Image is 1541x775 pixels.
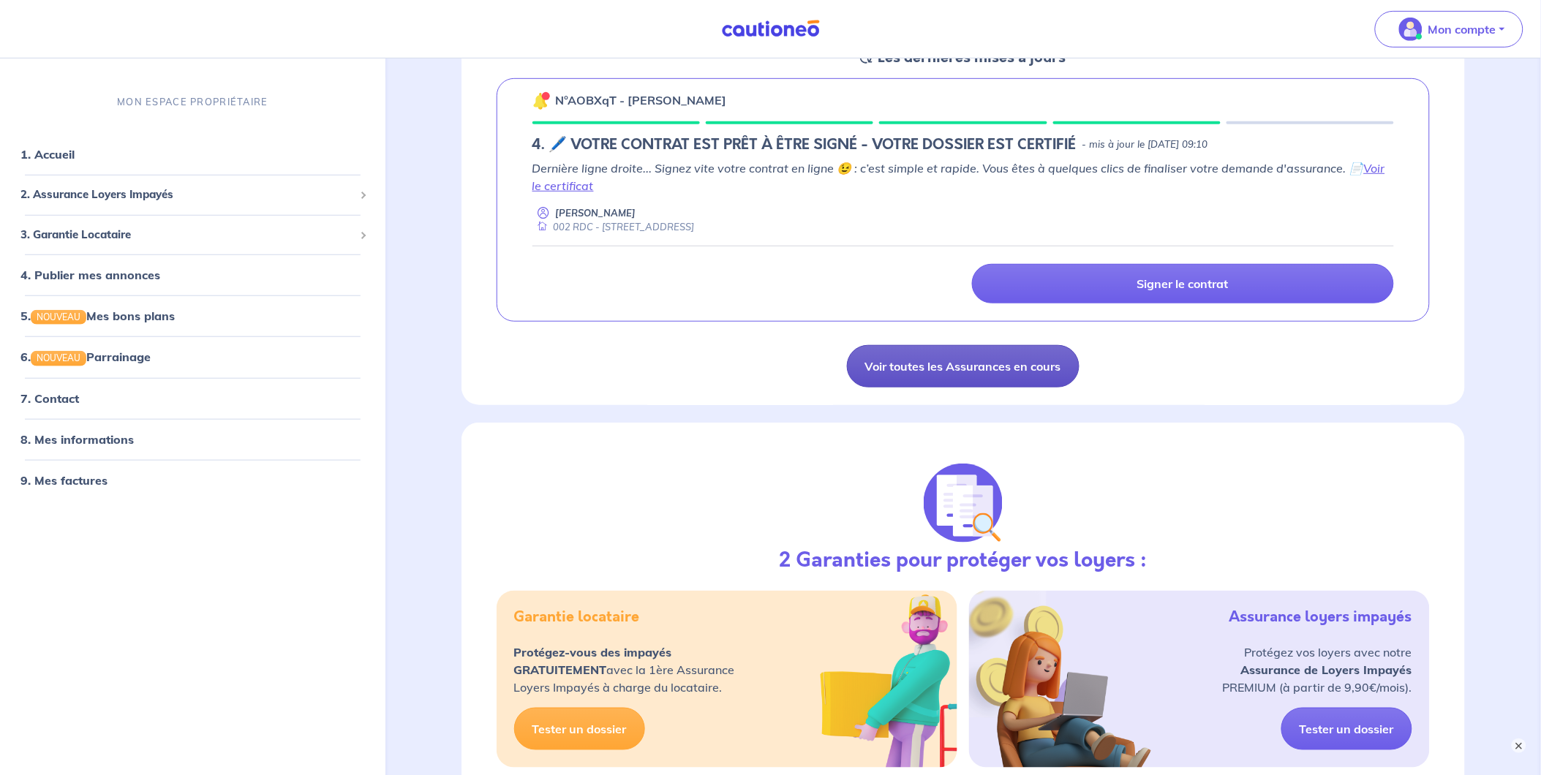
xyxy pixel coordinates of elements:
[6,181,380,209] div: 2. Assurance Loyers Impayés
[1229,608,1412,626] h5: Assurance loyers impayés
[20,432,134,447] a: 8. Mes informations
[556,91,727,109] p: n°AOBXqT - [PERSON_NAME]
[1281,708,1412,750] a: Tester un dossier
[6,221,380,249] div: 3. Garantie Locataire
[6,425,380,454] div: 8. Mes informations
[532,159,1394,194] p: Dernière ligne droite... Signez vite votre contrat en ligne 😉 : c’est simple et rapide. Vous êtes...
[556,206,636,220] p: [PERSON_NAME]
[20,186,354,203] span: 2. Assurance Loyers Impayés
[532,161,1385,193] a: Voir le certificat
[924,464,1003,542] img: justif-loupe
[1399,18,1423,41] img: illu_account_valid_menu.svg
[847,345,1080,387] a: Voir toutes les Assurances en cours
[1082,137,1208,152] p: - mis à jour le [DATE] 09:10
[1428,20,1496,38] p: Mon compte
[20,147,75,162] a: 1. Accueil
[532,92,550,110] img: 🔔
[20,309,175,323] a: 5.NOUVEAUMes bons plans
[1223,643,1412,696] p: Protégez vos loyers avec notre PREMIUM (à partir de 9,90€/mois).
[20,227,354,243] span: 3. Garantie Locataire
[6,301,380,330] div: 5.NOUVEAUMes bons plans
[1137,276,1229,291] p: Signer le contrat
[20,391,79,406] a: 7. Contact
[20,349,151,364] a: 6.NOUVEAUParrainage
[514,643,735,696] p: avec la 1ère Assurance Loyers Impayés à charge du locataire.
[6,140,380,169] div: 1. Accueil
[117,95,268,109] p: MON ESPACE PROPRIÉTAIRE
[514,608,640,626] h5: Garantie locataire
[972,264,1394,303] a: Signer le contrat
[6,384,380,413] div: 7. Contact
[779,548,1147,573] h3: 2 Garanties pour protéger vos loyers :
[514,708,645,750] a: Tester un dossier
[532,136,1394,154] div: state: SIGNING-CONTRACT-IN-PROGRESS, Context: NEW,CHOOSE-CERTIFICATE,ALONE,LESSOR-DOCUMENTS
[1512,738,1526,753] button: ×
[532,220,695,234] div: 002 RDC - [STREET_ADDRESS]
[716,20,826,38] img: Cautioneo
[1375,11,1523,48] button: illu_account_valid_menu.svgMon compte
[1241,662,1412,677] strong: Assurance de Loyers Impayés
[6,260,380,290] div: 4. Publier mes annonces
[20,268,160,282] a: 4. Publier mes annonces
[532,136,1077,154] h5: 4. 🖊️ VOTRE CONTRAT EST PRÊT À ÊTRE SIGNÉ - VOTRE DOSSIER EST CERTIFIÉ
[6,466,380,495] div: 9. Mes factures
[514,645,672,677] strong: Protégez-vous des impayés GRATUITEMENT
[20,473,108,488] a: 9. Mes factures
[6,342,380,371] div: 6.NOUVEAUParrainage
